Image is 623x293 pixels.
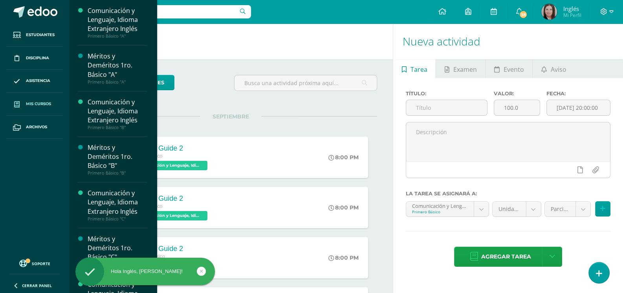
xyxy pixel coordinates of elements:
input: Título [406,100,487,115]
a: Soporte [9,258,60,268]
a: Asistencia [6,70,63,93]
span: Parcial (10.0%) [551,202,570,217]
a: Examen [436,59,485,78]
a: Méritos y Deméritos 1ro. Básico "A"Primero Básico "A" [88,52,147,84]
a: Estudiantes [6,24,63,47]
a: Comunicación y Lenguaje, Idioma Extranjero InglésPrimero Básico "A" [88,6,147,39]
span: Examen [453,60,477,79]
span: Inglés [563,5,581,13]
div: Learning Guide 2 [129,195,209,203]
div: Comunicación y Lenguaje, Idioma Extranjero Inglés [88,98,147,125]
div: Learning Guide 2 [129,144,209,153]
span: 38 [519,10,528,19]
label: Título: [406,91,487,96]
span: Mi Perfil [563,12,581,18]
span: Tarea [410,60,427,79]
input: Fecha de entrega [547,100,610,115]
div: Learning Guide 2 [129,245,209,253]
div: Primero Básico "A" [88,33,147,39]
input: Busca un usuario... [74,5,251,18]
a: Disciplina [6,47,63,70]
span: Agregar tarea [481,247,531,266]
div: Primero Básico [412,209,468,215]
span: Archivos [26,124,47,130]
span: Disciplina [26,55,49,61]
div: Primero Básico "C" [88,216,147,222]
span: Estudiantes [26,32,55,38]
div: Comunicación y Lenguaje, Idioma Extranjero Inglés 'A' [412,202,468,209]
h1: Nueva actividad [403,24,614,59]
a: Archivos [6,116,63,139]
img: e03ec1ec303510e8e6f60bf4728ca3bf.png [541,4,557,20]
div: 8:00 PM [328,204,359,211]
input: Puntos máximos [494,100,540,115]
a: Comunicación y Lenguaje, Idioma Extranjero InglésPrimero Básico "C" [88,189,147,221]
div: Primero Básico "A" [88,79,147,85]
span: Evento [504,60,524,79]
a: Méritos y Deméritos 1ro. Básico "B"Primero Básico "B" [88,143,147,176]
div: Comunicación y Lenguaje, Idioma Extranjero Inglés [88,189,147,216]
div: Comunicación y Lenguaje, Idioma Extranjero Inglés [88,6,147,33]
span: Unidad 4 [498,202,520,217]
a: Comunicación y Lenguaje, Idioma Extranjero InglésPrimero Básico "B" [88,98,147,130]
a: Comunicación y Lenguaje, Idioma Extranjero Inglés 'A'Primero Básico [406,202,489,217]
label: Fecha: [546,91,610,96]
a: Tarea [393,59,436,78]
div: Primero Básico "B" [88,125,147,130]
a: Méritos y Deméritos 1ro. Básico "C"Primero Básico "C" [88,235,147,267]
a: Evento [486,59,532,78]
div: Méritos y Deméritos 1ro. Básico "B" [88,143,147,170]
span: Cerrar panel [22,283,52,288]
span: Soporte [32,261,50,266]
div: Méritos y Deméritos 1ro. Básico "C" [88,235,147,262]
div: Méritos y Deméritos 1ro. Básico "A" [88,52,147,79]
div: 8:00 PM [328,254,359,261]
a: Parcial (10.0%) [545,202,590,217]
div: Hola Inglés, [PERSON_NAME]! [75,268,215,275]
label: Valor: [494,91,540,96]
h1: Actividades [79,24,383,59]
a: Aviso [533,59,575,78]
span: Asistencia [26,78,50,84]
span: Comunicación y Lenguaje, Idioma Extranjero Inglés 'D' [129,161,207,170]
div: 8:00 PM [328,154,359,161]
label: La tarea se asignará a: [406,191,610,197]
span: Aviso [551,60,566,79]
a: Unidad 4 [493,202,541,217]
span: Mis cursos [26,101,51,107]
span: Comunicación y Lenguaje, Idioma Extranjero Inglés 'E' [129,211,207,220]
input: Busca una actividad próxima aquí... [235,75,377,91]
a: Mis cursos [6,93,63,116]
div: Primero Básico "B" [88,170,147,176]
span: SEPTIEMBRE [200,113,262,120]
